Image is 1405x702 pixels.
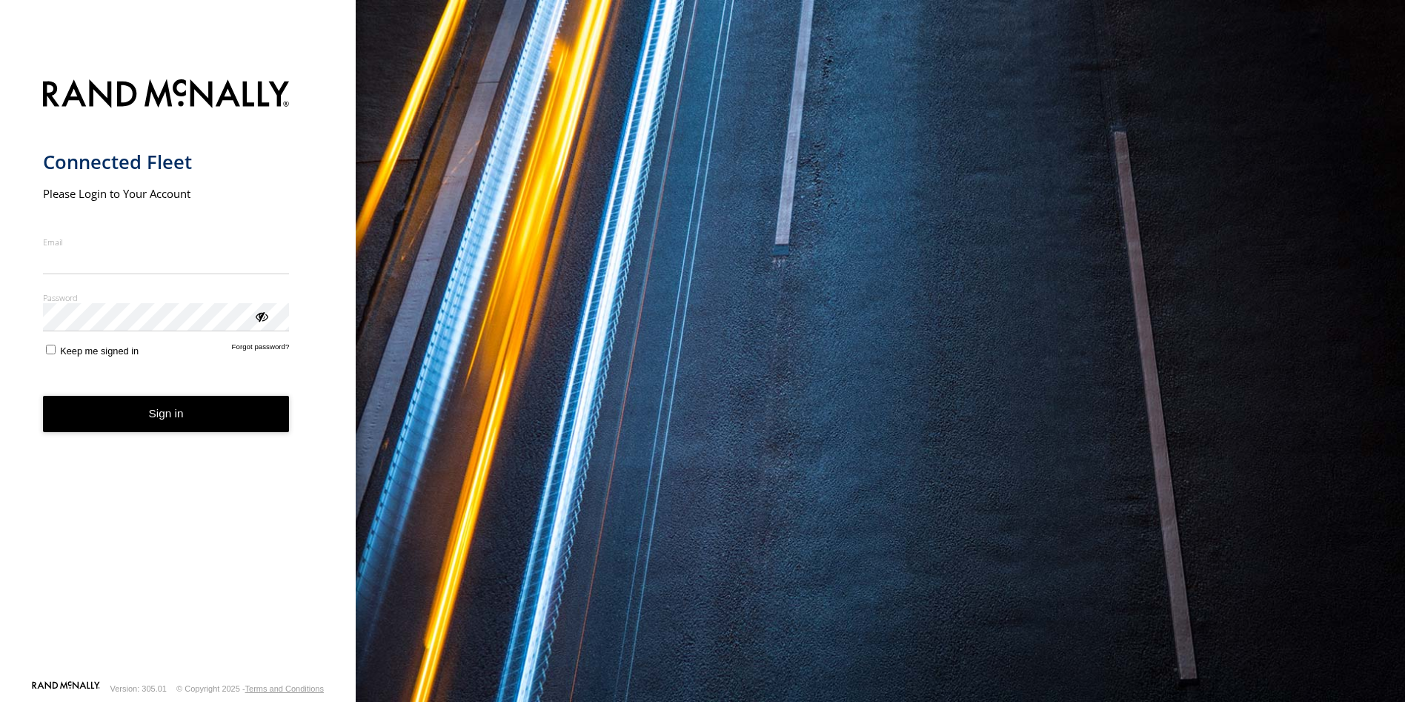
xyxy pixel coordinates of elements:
[43,70,313,680] form: main
[60,345,139,357] span: Keep me signed in
[176,684,324,693] div: © Copyright 2025 -
[43,396,290,432] button: Sign in
[32,681,100,696] a: Visit our Website
[245,684,324,693] a: Terms and Conditions
[43,236,290,248] label: Email
[43,150,290,174] h1: Connected Fleet
[46,345,56,354] input: Keep me signed in
[43,292,290,303] label: Password
[253,308,268,323] div: ViewPassword
[43,186,290,201] h2: Please Login to Your Account
[110,684,167,693] div: Version: 305.01
[232,342,290,357] a: Forgot password?
[43,76,290,114] img: Rand McNally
